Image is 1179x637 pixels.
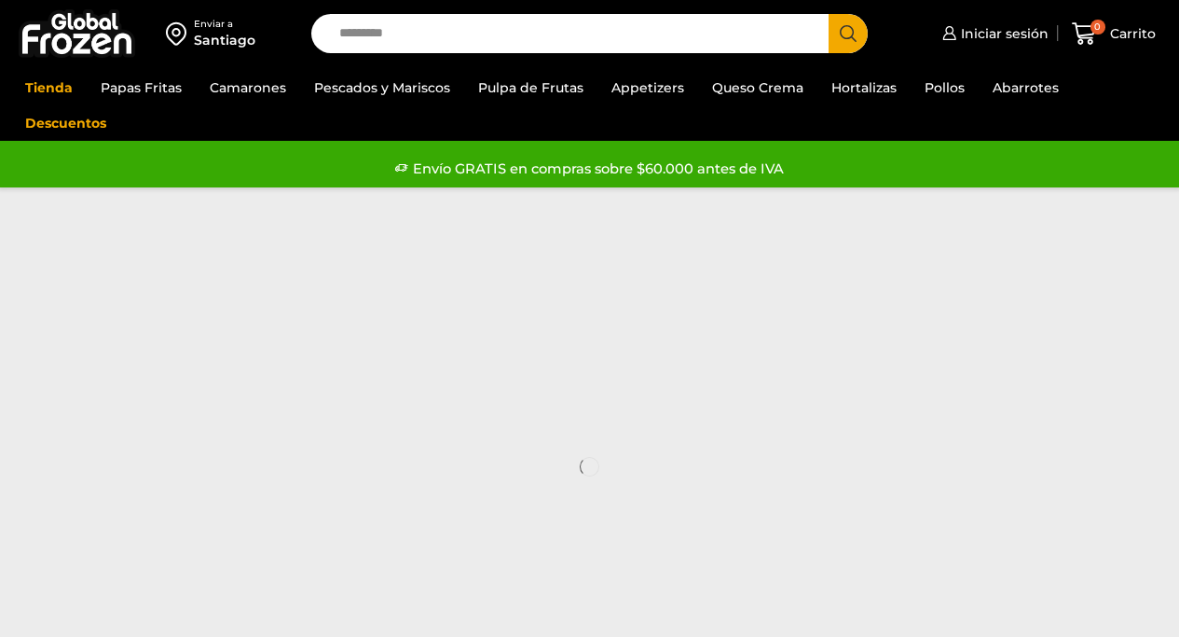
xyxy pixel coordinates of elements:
a: Abarrotes [983,70,1068,105]
a: Queso Crema [703,70,813,105]
div: Santiago [194,31,255,49]
a: Hortalizas [822,70,906,105]
a: Papas Fritas [91,70,191,105]
button: Search button [829,14,868,53]
a: 0 Carrito [1067,12,1160,56]
span: Iniciar sesión [956,24,1049,43]
a: Appetizers [602,70,693,105]
img: address-field-icon.svg [166,18,194,49]
div: Enviar a [194,18,255,31]
a: Camarones [200,70,295,105]
a: Pollos [915,70,974,105]
a: Pulpa de Frutas [469,70,593,105]
span: Carrito [1105,24,1156,43]
a: Descuentos [16,105,116,141]
a: Pescados y Mariscos [305,70,459,105]
span: 0 [1090,20,1105,35]
a: Iniciar sesión [938,15,1049,52]
a: Tienda [16,70,82,105]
